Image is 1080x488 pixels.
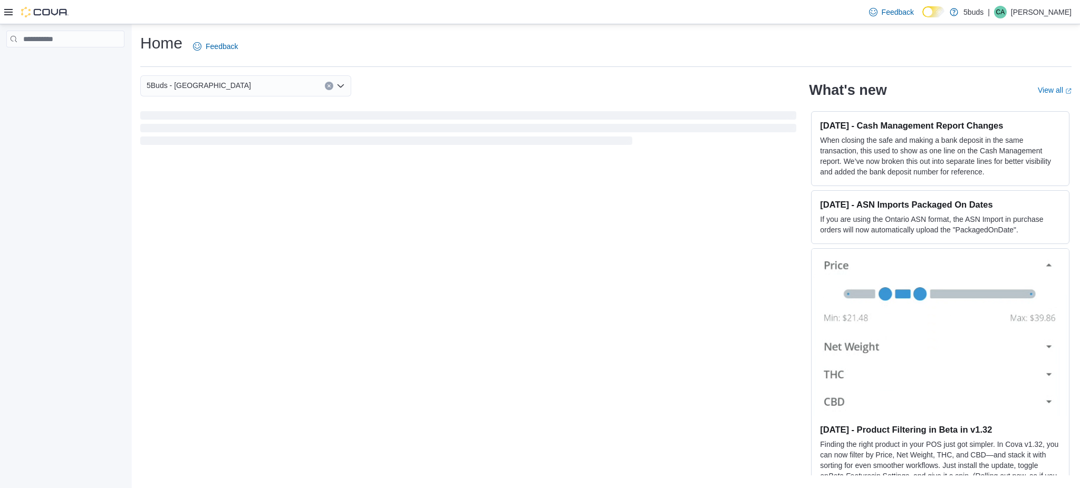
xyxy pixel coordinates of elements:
em: Beta Features [828,472,875,480]
nav: Complex example [6,50,124,75]
span: CA [996,6,1005,18]
h3: [DATE] - Cash Management Report Changes [820,120,1060,131]
span: 5Buds - [GEOGRAPHIC_DATA] [147,79,251,92]
a: Feedback [189,36,242,57]
svg: External link [1065,88,1072,94]
h3: [DATE] - ASN Imports Packaged On Dates [820,199,1060,210]
button: Clear input [325,82,333,90]
span: Feedback [882,7,914,17]
span: Feedback [206,41,238,52]
button: Open list of options [336,82,345,90]
h2: What's new [809,82,886,99]
input: Dark Mode [922,6,944,17]
p: 5buds [963,6,983,18]
span: Loading [140,113,796,147]
h3: [DATE] - Product Filtering in Beta in v1.32 [820,424,1060,435]
div: Catherine Antonichuk [994,6,1007,18]
p: If you are using the Ontario ASN format, the ASN Import in purchase orders will now automatically... [820,214,1060,235]
p: When closing the safe and making a bank deposit in the same transaction, this used to show as one... [820,135,1060,177]
a: View allExternal link [1038,86,1072,94]
p: | [988,6,990,18]
h1: Home [140,33,182,54]
p: [PERSON_NAME] [1011,6,1072,18]
img: Cova [21,7,69,17]
a: Feedback [865,2,918,23]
